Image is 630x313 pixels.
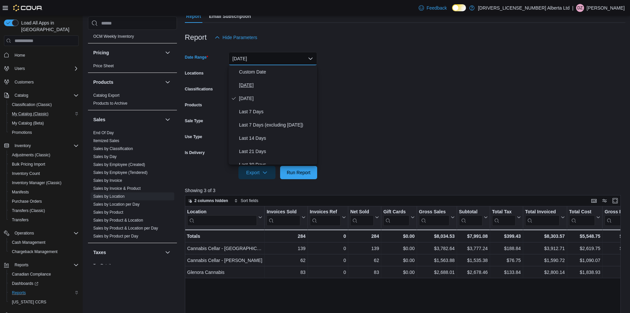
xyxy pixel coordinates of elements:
[164,49,172,57] button: Pricing
[492,256,521,264] div: $76.75
[93,226,158,231] span: Sales by Product & Location per Day
[239,68,315,76] span: Custom Date
[383,209,409,215] div: Gift Cards
[525,256,565,264] div: $1,590.72
[9,270,54,278] a: Canadian Compliance
[12,229,79,237] span: Operations
[12,91,79,99] span: Catalog
[93,218,143,223] span: Sales by Product & Location
[93,210,123,215] span: Sales by Product
[7,178,81,187] button: Inventory Manager (Classic)
[15,262,28,268] span: Reports
[187,244,262,252] div: Cannabis Cellar - [GEOGRAPHIC_DATA]
[93,202,140,207] span: Sales by Location per Day
[93,178,122,183] span: Sales by Invoice
[93,186,141,191] span: Sales by Invoice & Product
[164,248,172,256] button: Taxes
[459,256,488,264] div: $1,535.38
[93,64,114,68] a: Price Sheet
[93,101,127,106] span: Products to Archive
[12,261,31,269] button: Reports
[93,93,119,98] a: Catalog Export
[164,116,172,124] button: Sales
[7,169,81,178] button: Inventory Count
[492,209,516,226] div: Total Tax
[15,231,34,236] span: Operations
[267,232,305,240] div: 284
[185,86,213,92] label: Classifications
[7,279,81,288] a: Dashboards
[93,170,147,175] span: Sales by Employee (Tendered)
[15,66,25,71] span: Users
[492,244,521,252] div: $188.84
[185,55,208,60] label: Date Range
[427,5,447,11] span: Feedback
[93,116,162,123] button: Sales
[383,232,415,240] div: $0.00
[239,94,315,102] span: [DATE]
[9,289,28,297] a: Reports
[267,209,305,226] button: Invoices Sold
[12,51,79,59] span: Home
[93,34,134,39] a: OCM Weekly Inventory
[12,272,51,277] span: Canadian Compliance
[9,238,48,246] a: Cash Management
[383,209,409,226] div: Gift Card Sales
[492,232,521,240] div: $399.43
[7,187,81,197] button: Manifests
[185,118,203,124] label: Sale Type
[9,270,79,278] span: Canadian Compliance
[12,299,46,305] span: [US_STATE] CCRS
[9,101,79,109] span: Classification (Classic)
[525,232,565,240] div: $8,303.57
[587,4,625,12] p: [PERSON_NAME]
[12,91,31,99] button: Catalog
[93,138,119,143] a: Itemized Sales
[9,151,53,159] a: Adjustments (Classic)
[350,256,379,264] div: 62
[525,209,565,226] button: Total Invoiced
[88,32,177,43] div: OCM
[9,248,79,256] span: Chargeback Management
[93,130,114,135] span: End Of Day
[15,93,28,98] span: Catalog
[350,244,379,252] div: 139
[12,249,58,254] span: Chargeback Management
[187,209,257,226] div: Location
[9,216,79,224] span: Transfers
[1,141,81,150] button: Inventory
[12,240,45,245] span: Cash Management
[383,256,415,264] div: $0.00
[12,290,26,295] span: Reports
[419,209,449,226] div: Gross Sales
[12,111,49,117] span: My Catalog (Classic)
[93,49,109,56] h3: Pricing
[93,63,114,69] span: Price Sheet
[19,20,79,33] span: Load All Apps in [GEOGRAPHIC_DATA]
[383,244,415,252] div: $0.00
[9,188,79,196] span: Manifests
[187,268,262,276] div: Glenora Cannabis
[93,226,158,231] a: Sales by Product & Location per Day
[525,268,565,276] div: $2,800.14
[164,78,172,86] button: Products
[209,10,251,23] span: Email Subscription
[93,210,123,215] a: Sales by Product
[419,256,455,264] div: $1,563.88
[9,197,45,205] a: Purchase Orders
[267,209,300,226] div: Invoices Sold
[7,100,81,109] button: Classification (Classic)
[185,102,202,108] label: Products
[12,51,28,59] a: Home
[12,189,29,195] span: Manifests
[187,256,262,264] div: Cannabis Cellar - [PERSON_NAME]
[13,5,43,11] img: Cova
[12,102,52,107] span: Classification (Classic)
[310,209,346,226] button: Invoices Ref
[93,249,162,256] button: Taxes
[12,121,44,126] span: My Catalog (Beta)
[12,199,42,204] span: Purchase Orders
[9,160,79,168] span: Bulk Pricing Import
